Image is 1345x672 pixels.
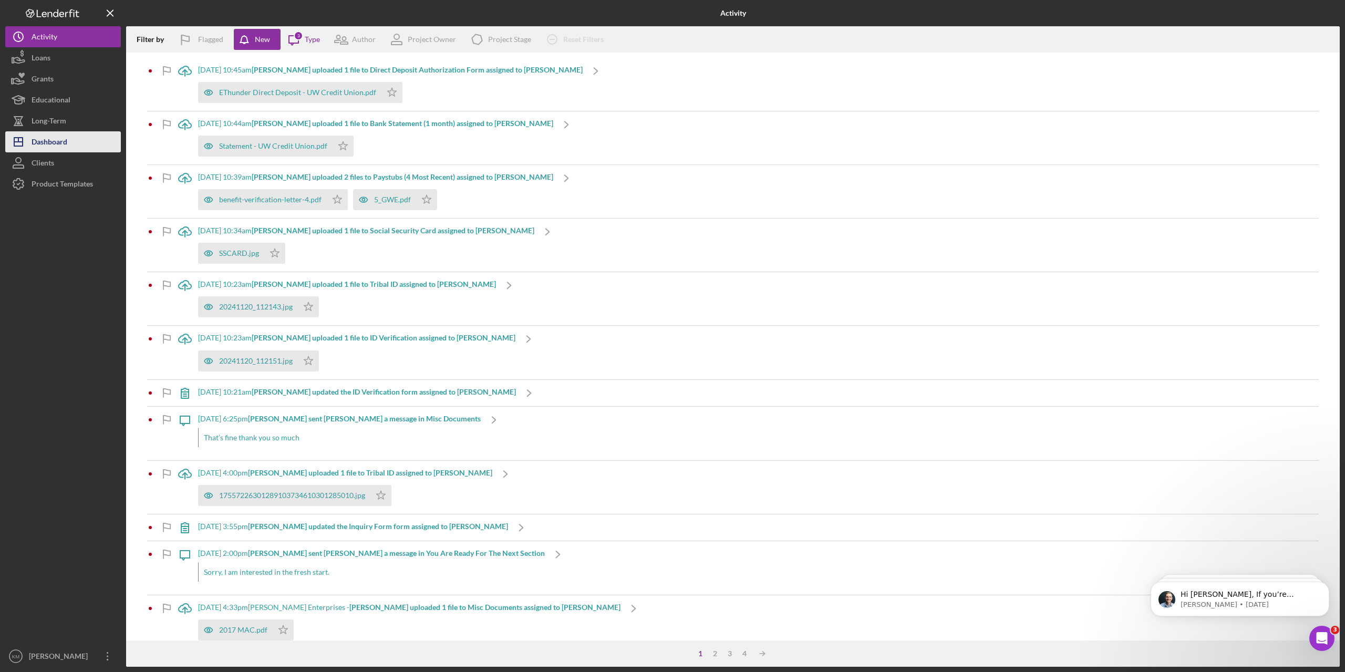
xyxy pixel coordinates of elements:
[32,47,50,71] div: Loans
[252,119,553,128] b: [PERSON_NAME] uploaded 1 file to Bank Statement (1 month) assigned to [PERSON_NAME]
[1331,626,1339,634] span: 3
[5,152,121,173] a: Clients
[219,491,365,500] div: 17557226301289103734610301285010.jpg
[172,111,580,164] a: [DATE] 10:44am[PERSON_NAME] uploaded 1 file to Bank Statement (1 month) assigned to [PERSON_NAME]...
[219,195,322,204] div: benefit-verification-letter-4.pdf
[5,646,121,667] button: KM[PERSON_NAME]
[219,249,259,257] div: SSCARD.jpg
[198,415,481,423] div: [DATE] 6:25pm
[198,388,516,396] div: [DATE] 10:21am
[172,29,234,50] button: Flagged
[252,65,583,74] b: [PERSON_NAME] uploaded 1 file to Direct Deposit Authorization Form assigned to [PERSON_NAME]
[353,189,437,210] button: 5_GWE.pdf
[32,173,93,197] div: Product Templates
[252,280,496,288] b: [PERSON_NAME] uploaded 1 file to Tribal ID assigned to [PERSON_NAME]
[172,165,580,218] a: [DATE] 10:39am[PERSON_NAME] uploaded 2 files to Paystubs (4 Most Recent) assigned to [PERSON_NAME...
[219,142,327,150] div: Statement - UW Credit Union.pdf
[5,131,121,152] button: Dashboard
[488,35,531,44] div: Project Stage
[172,272,522,325] a: [DATE] 10:23am[PERSON_NAME] uploaded 1 file to Tribal ID assigned to [PERSON_NAME]20241120_112143...
[408,35,456,44] div: Project Owner
[198,29,223,50] div: Flagged
[198,428,481,447] div: That’s fine thank you so much
[219,303,293,311] div: 20241120_112143.jpg
[5,110,121,131] button: Long-Term
[248,549,545,557] b: [PERSON_NAME] sent [PERSON_NAME] a message in You Are Ready For The Next Section
[198,189,348,210] button: benefit-verification-letter-4.pdf
[5,68,121,89] button: Grants
[12,654,19,659] text: KM
[32,68,54,92] div: Grants
[248,414,481,423] b: [PERSON_NAME] sent [PERSON_NAME] a message in Misc Documents
[32,26,57,50] div: Activity
[172,58,609,111] a: [DATE] 10:45am[PERSON_NAME] uploaded 1 file to Direct Deposit Authorization Form assigned to [PER...
[137,35,172,44] div: Filter by
[374,195,411,204] div: 5_GWE.pdf
[172,380,542,406] a: [DATE] 10:21am[PERSON_NAME] updated the ID Verification form assigned to [PERSON_NAME]
[563,29,604,50] div: Reset Filters
[198,136,354,157] button: Statement - UW Credit Union.pdf
[352,35,376,44] div: Author
[198,173,553,181] div: [DATE] 10:39am
[198,334,515,342] div: [DATE] 10:23am
[32,152,54,176] div: Clients
[305,35,320,44] div: Type
[252,172,553,181] b: [PERSON_NAME] uploaded 2 files to Paystubs (4 Most Recent) assigned to [PERSON_NAME]
[5,47,121,68] button: Loans
[234,29,281,50] button: New
[5,26,121,47] button: Activity
[198,243,285,264] button: SSCARD.jpg
[252,333,515,342] b: [PERSON_NAME] uploaded 1 file to ID Verification assigned to [PERSON_NAME]
[172,595,647,648] a: [DATE] 4:33pm[PERSON_NAME] Enterprises -[PERSON_NAME] uploaded 1 file to Misc Documents assigned ...
[693,649,708,658] div: 1
[219,357,293,365] div: 20241120_112151.jpg
[737,649,752,658] div: 4
[198,469,492,477] div: [DATE] 4:00pm
[198,563,545,582] div: Sorry, I am interested in the fresh start.
[172,461,519,514] a: [DATE] 4:00pm[PERSON_NAME] uploaded 1 file to Tribal ID assigned to [PERSON_NAME]1755722630128910...
[294,31,303,40] div: 3
[708,649,722,658] div: 2
[198,296,319,317] button: 20241120_112143.jpg
[32,89,70,113] div: Educational
[722,649,737,658] div: 3
[198,603,620,612] div: [DATE] 4:33pm [PERSON_NAME] Enterprises -
[172,219,561,272] a: [DATE] 10:34am[PERSON_NAME] uploaded 1 file to Social Security Card assigned to [PERSON_NAME]SSCA...
[219,626,267,634] div: 2017 MAC.pdf
[198,66,583,74] div: [DATE] 10:45am
[198,549,545,557] div: [DATE] 2:00pm
[172,541,571,595] a: [DATE] 2:00pm[PERSON_NAME] sent [PERSON_NAME] a message in You Are Ready For The Next SectionSorr...
[198,619,294,640] button: 2017 MAC.pdf
[539,29,614,50] button: Reset Filters
[5,89,121,110] button: Educational
[1309,626,1334,651] iframe: Intercom live chat
[198,226,534,235] div: [DATE] 10:34am
[172,326,542,379] a: [DATE] 10:23am[PERSON_NAME] uploaded 1 file to ID Verification assigned to [PERSON_NAME]20241120_...
[26,646,95,669] div: [PERSON_NAME]
[32,110,66,134] div: Long-Term
[349,603,620,612] b: [PERSON_NAME] uploaded 1 file to Misc Documents assigned to [PERSON_NAME]
[1135,560,1345,644] iframe: Intercom notifications message
[198,522,508,531] div: [DATE] 3:55pm
[198,350,319,371] button: 20241120_112151.jpg
[720,9,746,17] b: Activity
[198,82,402,103] button: EThunder Direct Deposit - UW Credit Union.pdf
[219,88,376,97] div: EThunder Direct Deposit - UW Credit Union.pdf
[172,514,534,541] a: [DATE] 3:55pm[PERSON_NAME] updated the Inquiry Form form assigned to [PERSON_NAME]
[252,226,534,235] b: [PERSON_NAME] uploaded 1 file to Social Security Card assigned to [PERSON_NAME]
[5,173,121,194] button: Product Templates
[252,387,516,396] b: [PERSON_NAME] updated the ID Verification form assigned to [PERSON_NAME]
[198,119,553,128] div: [DATE] 10:44am
[248,522,508,531] b: [PERSON_NAME] updated the Inquiry Form form assigned to [PERSON_NAME]
[248,468,492,477] b: [PERSON_NAME] uploaded 1 file to Tribal ID assigned to [PERSON_NAME]
[198,485,391,506] button: 17557226301289103734610301285010.jpg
